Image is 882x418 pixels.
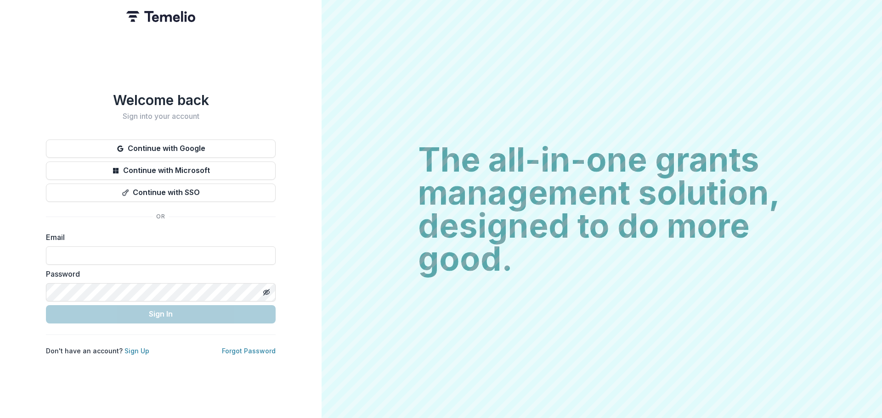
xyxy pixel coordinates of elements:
img: Temelio [126,11,195,22]
label: Password [46,268,270,279]
button: Toggle password visibility [259,285,274,300]
p: Don't have an account? [46,346,149,356]
a: Forgot Password [222,347,276,355]
a: Sign Up [124,347,149,355]
button: Continue with Microsoft [46,162,276,180]
button: Sign In [46,305,276,323]
h2: Sign into your account [46,112,276,121]
h1: Welcome back [46,92,276,108]
button: Continue with Google [46,139,276,158]
button: Continue with SSO [46,184,276,202]
label: Email [46,232,270,243]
